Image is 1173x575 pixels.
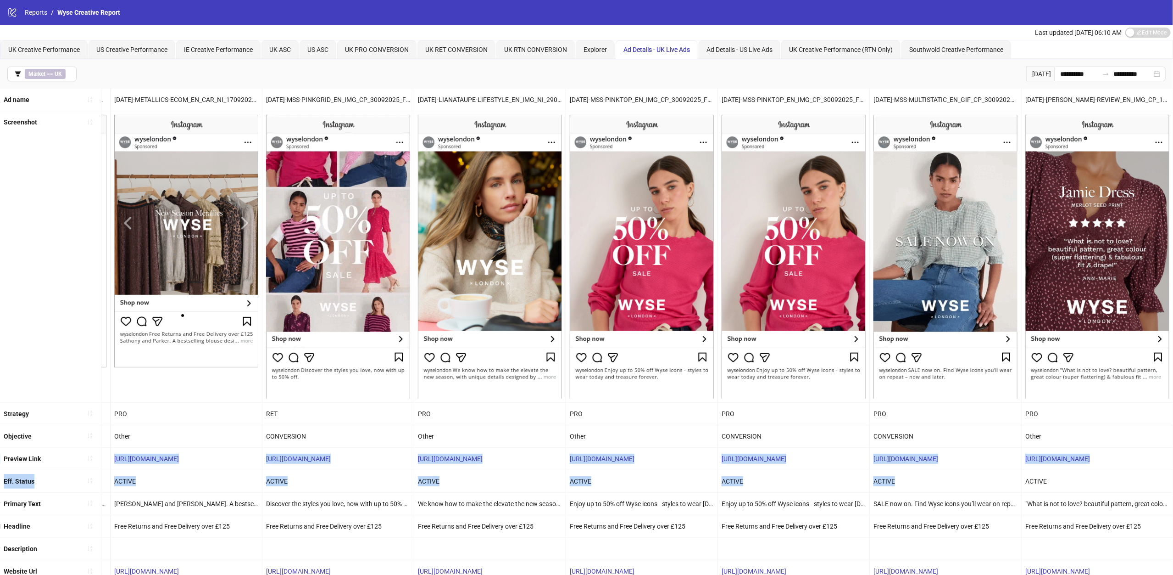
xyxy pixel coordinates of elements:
img: Screenshot 120232970533000055 [114,115,258,367]
div: "What is not to love? beautiful pattern, great colour (super flattering) & fabulous fit & drape" ... [1022,493,1173,515]
div: CONVERSION [262,425,414,447]
div: We know how to make the elevate the new season, with unique details designed by women, for women.... [414,493,566,515]
span: UK RET CONVERSION [425,46,488,53]
span: Southwold Creative Performance [909,46,1003,53]
div: [DATE]-LIANATAUPE-LIFESTYLE_EN_IMG_NI_29082025_F_CC_SC24_USP11_NEWSEASON [414,89,566,111]
div: [DATE]-MSS-PINKTOP_EN_IMG_CP_30092025_F_CC_SC1_USP1_SALE [566,89,717,111]
span: Wyse Creative Report [57,9,120,16]
div: CONVERSION [870,425,1021,447]
b: Ad name [4,96,29,103]
span: sort-ascending [87,478,93,484]
img: Screenshot 120233111038240055 [266,115,410,398]
span: IE Creative Performance [184,46,253,53]
div: Free Returns and Free Delivery over £125 [414,515,566,537]
div: Free Returns and Free Delivery over £125 [111,515,262,537]
b: Strategy [4,410,29,417]
span: sort-ascending [87,523,93,530]
a: [URL][DOMAIN_NAME] [722,455,786,462]
b: Market [28,71,45,77]
b: Primary Text [4,500,41,507]
div: Other [414,425,566,447]
span: sort-ascending [87,96,93,103]
span: UK PRO CONVERSION [345,46,409,53]
span: sort-ascending [87,500,93,507]
span: Ad Details - UK Live Ads [623,46,690,53]
div: Free Returns and Free Delivery over £125 [262,515,414,537]
div: [DATE]-METALLICS-ECOM_EN_CAR_NI_17092025_F_CC_SC1_USP11_NEWSEASON [111,89,262,111]
span: Last updated [DATE] 06:10 AM [1035,29,1122,36]
a: [URL][DOMAIN_NAME] [570,568,634,575]
span: Explorer [584,46,607,53]
span: sort-ascending [87,410,93,417]
li: / [51,7,54,17]
div: PRO [566,403,717,425]
a: [URL][DOMAIN_NAME] [418,568,483,575]
a: [URL][DOMAIN_NAME] [1025,455,1090,462]
div: Free Returns and Free Delivery over £125 [870,515,1021,537]
div: Free Returns and Free Delivery over £125 [1022,515,1173,537]
div: RET [262,403,414,425]
a: [URL][DOMAIN_NAME] [114,455,179,462]
b: Description [4,545,37,552]
a: [URL][DOMAIN_NAME] [266,568,331,575]
span: UK Creative Performance (RTN Only) [789,46,893,53]
a: [URL][DOMAIN_NAME] [570,455,634,462]
div: SALE now on. Find Wyse icons you’ll wear on repeat – now and later. [870,493,1021,515]
b: Headline [4,523,30,530]
a: [URL][DOMAIN_NAME] [1025,568,1090,575]
span: sort-ascending [87,433,93,439]
span: sort-ascending [87,455,93,462]
button: Market == UK [7,67,77,81]
b: Eff. Status [4,478,34,485]
a: [URL][DOMAIN_NAME] [873,568,938,575]
div: Enjoy up to 50% off Wyse icons - styles to wear [DATE] and treasure forever. [566,493,717,515]
div: Other [566,425,717,447]
span: sort-ascending [87,546,93,552]
b: UK [55,71,62,77]
div: [DATE] [1026,67,1055,81]
div: Other [111,425,262,447]
span: sort-ascending [87,119,93,125]
div: ACTIVE [262,470,414,492]
img: Screenshot 120233064350510055 [873,115,1017,398]
span: UK Creative Performance [8,46,80,53]
div: Free Returns and Free Delivery over £125 [566,515,717,537]
div: ACTIVE [1022,470,1173,492]
b: Website Url [4,568,37,575]
span: US Creative Performance [96,46,167,53]
div: [DATE]-MSS-PINKGRID_EN_IMG_CP_30092025_F_CC_SC1_USP1_SALE [262,89,414,111]
div: ACTIVE [414,470,566,492]
b: Screenshot [4,118,37,126]
div: PRO [111,403,262,425]
a: [URL][DOMAIN_NAME] [418,455,483,462]
span: == [25,69,66,79]
div: Enjoy up to 50% off Wyse icons - styles to wear [DATE] and treasure forever. [718,493,869,515]
div: PRO [870,403,1021,425]
div: ACTIVE [870,470,1021,492]
div: [DATE]-MSS-PINKTOP_EN_IMG_CP_30092025_F_CC_SC1_USP1_SALE [718,89,869,111]
a: [URL][DOMAIN_NAME] [266,455,331,462]
div: PRO [414,403,566,425]
div: CONVERSION [718,425,869,447]
span: sort-ascending [87,568,93,575]
span: filter [15,71,21,77]
div: PRO [718,403,869,425]
a: Reports [23,7,49,17]
a: [URL][DOMAIN_NAME] [114,568,179,575]
div: Other [1022,425,1173,447]
img: Screenshot 120233062986370055 [722,115,866,398]
div: Free Returns and Free Delivery over £125 [718,515,869,537]
span: UK ASC [269,46,291,53]
div: ACTIVE [566,470,717,492]
span: swap-right [1102,70,1110,78]
a: [URL][DOMAIN_NAME] [873,455,938,462]
span: US ASC [307,46,328,53]
div: PRO [1022,403,1173,425]
b: Preview Link [4,455,41,462]
span: UK RTN CONVERSION [504,46,567,53]
div: ACTIVE [111,470,262,492]
div: Discover the styles you love, now with up to 50% off. [262,493,414,515]
span: to [1102,70,1110,78]
div: [PERSON_NAME] and [PERSON_NAME]. A bestselling blouse designed to make a statement while staying ... [111,493,262,515]
div: [DATE]-MSS-MULTISTATIC_EN_GIF_CP_30092025_F_CC_SC1_USP1_SALE [870,89,1021,111]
